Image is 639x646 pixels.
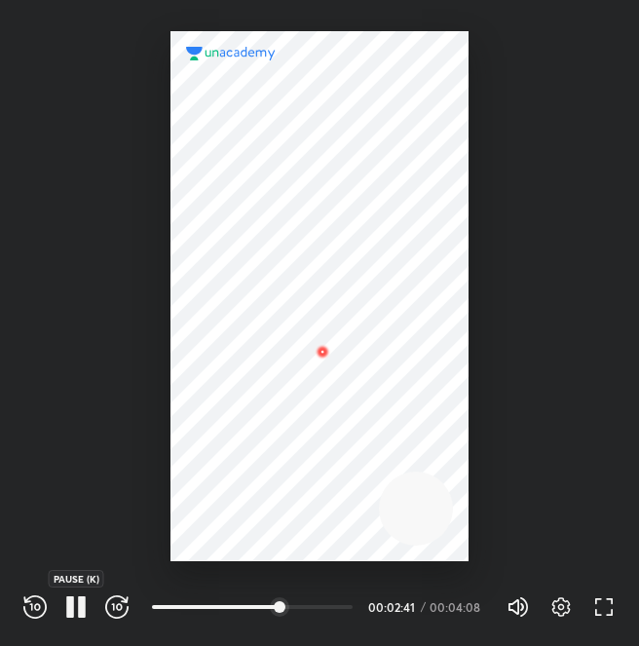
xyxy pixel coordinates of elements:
[421,601,426,613] div: /
[311,340,334,363] img: wMgqJGBwKWe8AAAAABJRU5ErkJggg==
[368,601,417,613] div: 00:02:41
[430,601,483,613] div: 00:04:08
[49,570,104,588] div: PAUSE (K)
[186,47,276,60] img: logo.2a7e12a2.svg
